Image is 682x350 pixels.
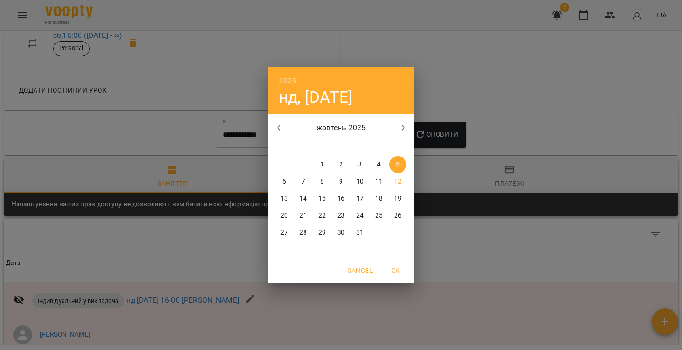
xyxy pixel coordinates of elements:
[356,177,364,186] p: 10
[276,207,293,224] button: 20
[276,142,293,151] span: пн
[370,142,387,151] span: сб
[389,207,406,224] button: 26
[295,207,312,224] button: 21
[339,177,343,186] p: 9
[343,262,377,279] button: Cancel
[301,177,305,186] p: 7
[332,173,350,190] button: 9
[332,156,350,173] button: 2
[347,265,373,276] span: Cancel
[351,173,368,190] button: 10
[299,228,307,237] p: 28
[351,224,368,241] button: 31
[337,211,345,220] p: 23
[314,142,331,151] span: ср
[332,207,350,224] button: 23
[377,160,381,169] p: 4
[339,160,343,169] p: 2
[276,224,293,241] button: 27
[370,207,387,224] button: 25
[351,156,368,173] button: 3
[389,173,406,190] button: 12
[314,207,331,224] button: 22
[358,160,362,169] p: 3
[299,211,307,220] p: 21
[356,194,364,203] p: 17
[276,173,293,190] button: 6
[318,194,326,203] p: 15
[384,265,407,276] span: OK
[295,224,312,241] button: 28
[320,177,324,186] p: 8
[276,190,293,207] button: 13
[389,156,406,173] button: 5
[280,228,288,237] p: 27
[356,228,364,237] p: 31
[318,211,326,220] p: 22
[332,190,350,207] button: 16
[380,262,411,279] button: OK
[279,74,296,87] button: 2025
[375,177,383,186] p: 11
[370,156,387,173] button: 4
[394,177,402,186] p: 12
[314,156,331,173] button: 1
[295,190,312,207] button: 14
[351,190,368,207] button: 17
[396,160,400,169] p: 5
[318,228,326,237] p: 29
[320,160,324,169] p: 1
[351,142,368,151] span: пт
[394,211,402,220] p: 26
[351,207,368,224] button: 24
[337,194,345,203] p: 16
[295,142,312,151] span: вт
[314,224,331,241] button: 29
[389,190,406,207] button: 19
[282,177,286,186] p: 6
[370,190,387,207] button: 18
[332,224,350,241] button: 30
[332,142,350,151] span: чт
[394,194,402,203] p: 19
[299,194,307,203] p: 14
[314,190,331,207] button: 15
[375,211,383,220] p: 25
[389,142,406,151] span: нд
[314,173,331,190] button: 8
[370,173,387,190] button: 11
[375,194,383,203] p: 18
[356,211,364,220] p: 24
[280,194,288,203] p: 13
[295,173,312,190] button: 7
[290,122,392,133] p: жовтень 2025
[280,211,288,220] p: 20
[279,87,352,107] button: нд, [DATE]
[337,228,345,237] p: 30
